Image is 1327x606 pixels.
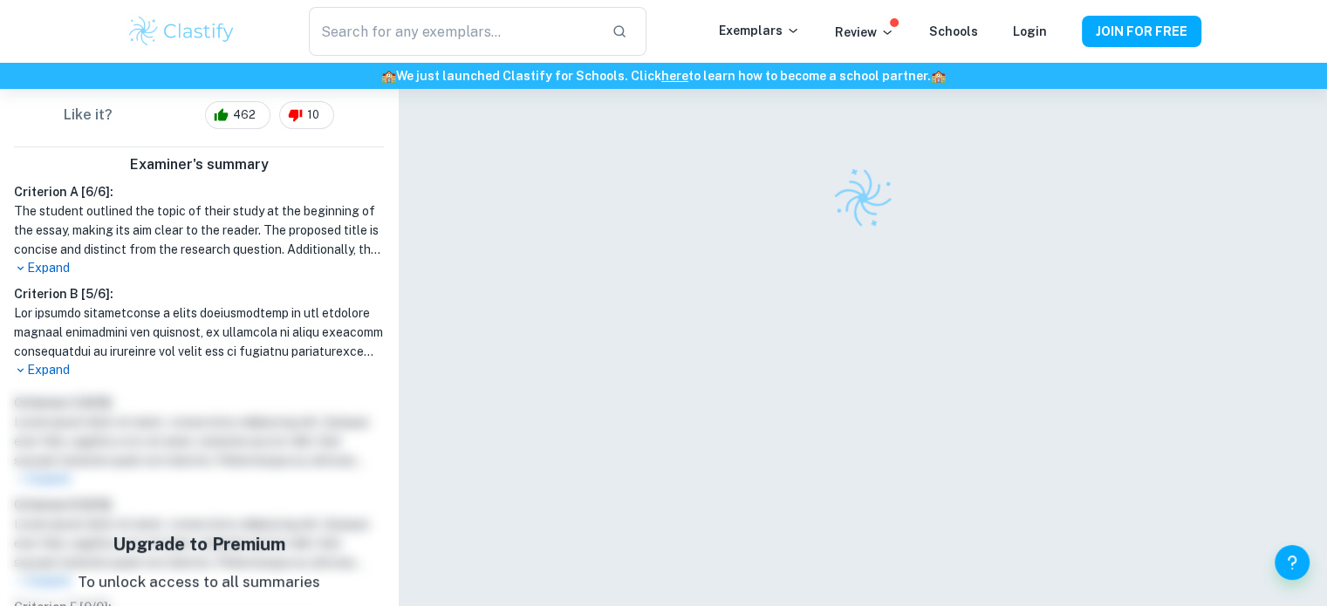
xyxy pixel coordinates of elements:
[78,531,320,557] h5: Upgrade to Premium
[719,21,800,40] p: Exemplars
[824,159,901,236] img: Clastify logo
[223,106,265,124] span: 462
[931,69,946,83] span: 🏫
[78,571,320,594] p: To unlock access to all summaries
[205,101,270,129] div: 462
[661,69,688,83] a: here
[1013,24,1047,38] a: Login
[1275,545,1310,580] button: Help and Feedback
[3,66,1324,85] h6: We just launched Clastify for Schools. Click to learn how to become a school partner.
[14,201,384,259] h1: The student outlined the topic of their study at the beginning of the essay, making its aim clear...
[835,23,894,42] p: Review
[7,154,391,175] h6: Examiner's summary
[381,69,396,83] span: 🏫
[929,24,978,38] a: Schools
[279,101,334,129] div: 10
[64,105,113,126] h6: Like it?
[14,284,384,303] h6: Criterion B [ 5 / 6 ]:
[127,14,237,49] img: Clastify logo
[1082,16,1201,47] button: JOIN FOR FREE
[14,259,384,277] p: Expand
[14,303,384,361] h1: Lor ipsumdo sitametconse a elits doeiusmodtemp in utl etdolore magnaal enimadmini ven quisnost, e...
[14,361,384,379] p: Expand
[309,7,597,56] input: Search for any exemplars...
[298,106,329,124] span: 10
[14,182,384,201] h6: Criterion A [ 6 / 6 ]:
